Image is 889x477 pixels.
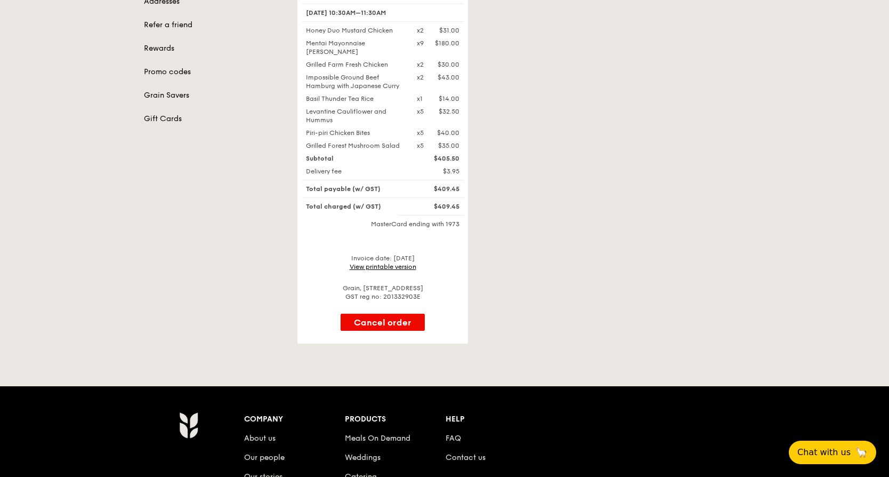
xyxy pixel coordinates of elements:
[144,43,285,54] a: Rewards
[417,129,424,137] div: x5
[855,446,868,459] span: 🦙
[341,314,425,331] button: Cancel order
[417,39,424,47] div: x9
[410,154,466,163] div: $405.50
[350,263,416,271] a: View printable version
[244,412,345,427] div: Company
[144,90,285,101] a: Grain Savers
[438,60,459,69] div: $30.00
[439,107,459,116] div: $32.50
[437,129,459,137] div: $40.00
[300,107,410,124] div: Levantine Cauliflower and Hummus
[345,434,410,443] a: Meals On Demand
[439,94,459,103] div: $14.00
[300,202,410,211] div: Total charged (w/ GST)
[179,412,198,439] img: Grain
[439,26,459,35] div: $31.00
[446,412,546,427] div: Help
[300,94,410,103] div: Basil Thunder Tea Rice
[797,446,851,459] span: Chat with us
[300,154,410,163] div: Subtotal
[302,254,464,271] div: Invoice date: [DATE]
[410,167,466,176] div: $3.95
[244,453,285,462] a: Our people
[446,434,461,443] a: FAQ
[144,67,285,77] a: Promo codes
[435,39,459,47] div: $180.00
[144,20,285,30] a: Refer a friend
[300,73,410,90] div: Impossible Ground Beef Hamburg with Japanese Curry
[244,434,276,443] a: About us
[302,220,464,228] div: MasterCard ending with 1973
[789,441,876,464] button: Chat with us🦙
[417,94,423,103] div: x1
[438,141,459,150] div: $35.00
[300,39,410,56] div: Mentai Mayonnaise [PERSON_NAME]
[417,107,424,116] div: x5
[410,185,466,193] div: $409.45
[417,73,424,82] div: x2
[300,129,410,137] div: Piri-piri Chicken Bites
[410,202,466,211] div: $409.45
[144,114,285,124] a: Gift Cards
[300,60,410,69] div: Grilled Farm Fresh Chicken
[417,26,424,35] div: x2
[300,141,410,150] div: Grilled Forest Mushroom Salad
[306,185,381,193] span: Total payable (w/ GST)
[302,4,464,22] div: [DATE] 10:30AM–11:30AM
[417,60,424,69] div: x2
[300,167,410,176] div: Delivery fee
[345,412,446,427] div: Products
[300,26,410,35] div: Honey Duo Mustard Chicken
[446,453,486,462] a: Contact us
[345,453,381,462] a: Weddings
[417,141,424,150] div: x5
[438,73,459,82] div: $43.00
[302,284,464,301] div: Grain, [STREET_ADDRESS] GST reg no: 201332903E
